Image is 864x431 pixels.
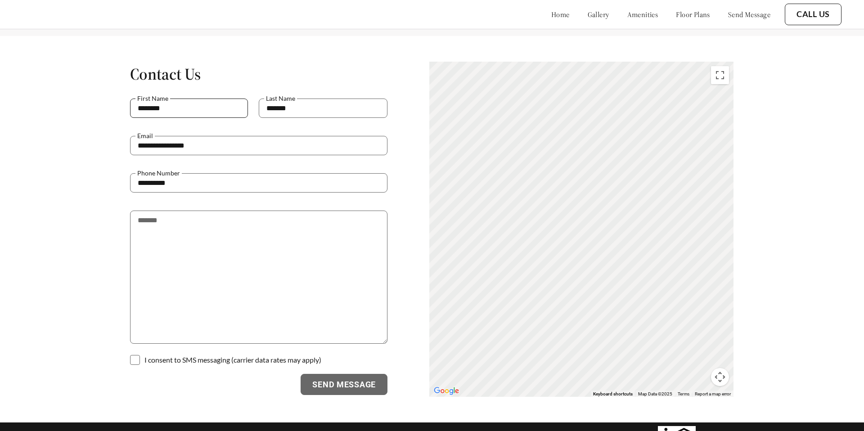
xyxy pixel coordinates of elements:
[796,9,830,19] a: Call Us
[432,385,461,397] img: Google
[638,391,672,396] span: Map Data ©2025
[432,385,461,397] a: Open this area in Google Maps (opens a new window)
[728,10,770,19] a: send message
[130,64,387,84] h1: Contact Us
[301,374,387,395] button: Send Message
[588,10,609,19] a: gallery
[678,391,689,396] a: Terms (opens in new tab)
[551,10,570,19] a: home
[711,368,729,386] button: Map camera controls
[676,10,710,19] a: floor plans
[785,4,841,25] button: Call Us
[695,391,731,396] a: Report a map error
[593,391,633,397] button: Keyboard shortcuts
[711,66,729,84] button: Toggle fullscreen view
[627,10,658,19] a: amenities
